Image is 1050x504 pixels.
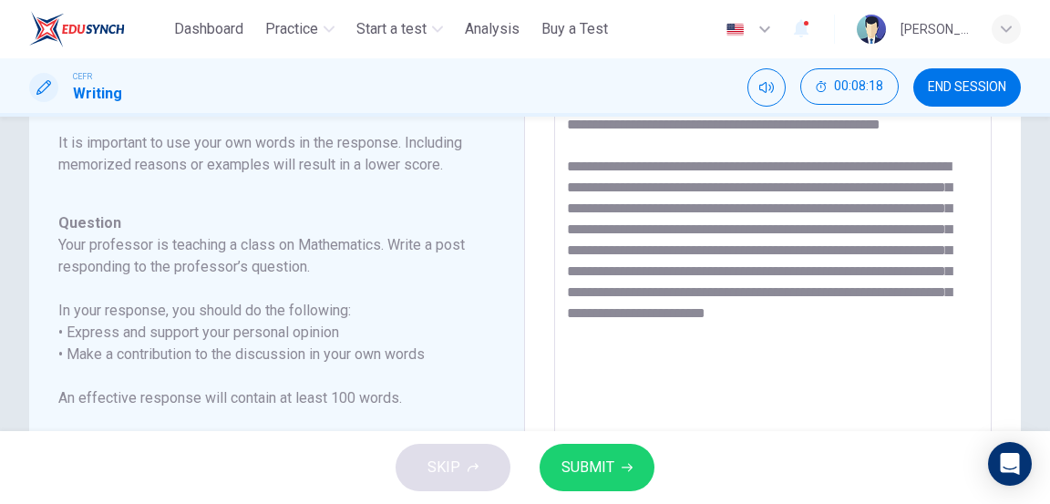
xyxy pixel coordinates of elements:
[167,13,251,46] button: Dashboard
[29,11,125,47] img: ELTC logo
[724,23,746,36] img: en
[73,70,92,83] span: CEFR
[356,18,427,40] span: Start a test
[458,13,527,46] button: Analysis
[747,68,786,107] div: Mute
[988,442,1032,486] div: Open Intercom Messenger
[857,15,886,44] img: Profile picture
[73,83,122,105] h1: Writing
[834,79,883,94] span: 00:08:18
[928,80,1006,95] span: END SESSION
[58,234,473,278] h6: Your professor is teaching a class on Mathematics. Write a post responding to the professor’s que...
[901,18,970,40] div: [PERSON_NAME]
[465,18,520,40] span: Analysis
[534,13,615,46] button: Buy a Test
[258,13,342,46] button: Practice
[349,13,450,46] button: Start a test
[561,455,614,480] span: SUBMIT
[540,444,654,491] button: SUBMIT
[58,300,473,365] h6: In your response, you should do the following: • Express and support your personal opinion • Make...
[541,18,608,40] span: Buy a Test
[29,11,167,47] a: ELTC logo
[174,18,243,40] span: Dashboard
[800,68,899,107] div: Hide
[265,18,318,40] span: Practice
[58,387,473,409] h6: An effective response will contain at least 100 words.
[800,68,899,105] button: 00:08:18
[58,212,473,234] h6: Question
[913,68,1021,107] button: END SESSION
